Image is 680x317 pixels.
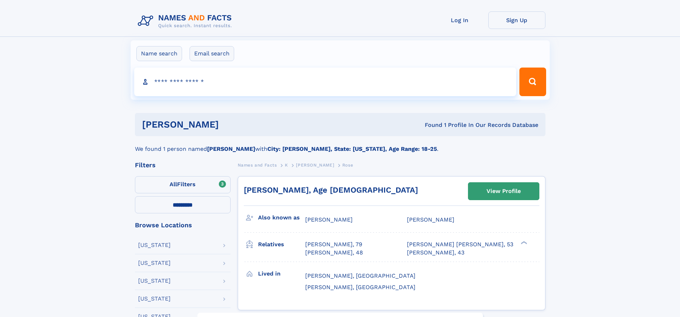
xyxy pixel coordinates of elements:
h1: [PERSON_NAME] [142,120,322,129]
span: K [285,163,288,168]
span: [PERSON_NAME], [GEOGRAPHIC_DATA] [305,272,415,279]
div: [US_STATE] [138,242,171,248]
a: [PERSON_NAME], Age [DEMOGRAPHIC_DATA] [244,185,418,194]
a: Sign Up [488,11,545,29]
div: [US_STATE] [138,296,171,302]
a: [PERSON_NAME] [296,160,334,169]
div: We found 1 person named with . [135,136,545,153]
label: Name search [136,46,182,61]
div: [US_STATE] [138,278,171,284]
a: [PERSON_NAME], 48 [305,249,363,257]
div: Browse Locations [135,222,231,228]
a: K [285,160,288,169]
input: search input [134,68,517,96]
div: Filters [135,162,231,168]
span: [PERSON_NAME] [407,216,454,223]
a: View Profile [468,183,539,200]
div: ❯ [519,241,528,245]
span: [PERSON_NAME] [296,163,334,168]
div: Found 1 Profile In Our Records Database [322,121,538,129]
a: [PERSON_NAME], 79 [305,241,362,248]
button: Search Button [519,68,546,96]
span: Rose [342,163,353,168]
img: Logo Names and Facts [135,11,238,31]
span: [PERSON_NAME], [GEOGRAPHIC_DATA] [305,284,415,291]
a: Log In [431,11,488,29]
span: [PERSON_NAME] [305,216,353,223]
label: Filters [135,176,231,193]
div: View Profile [487,183,521,199]
span: All [170,181,177,188]
label: Email search [190,46,234,61]
b: City: [PERSON_NAME], State: [US_STATE], Age Range: 18-25 [267,145,437,152]
h3: Also known as [258,212,305,224]
a: [PERSON_NAME] [PERSON_NAME], 53 [407,241,513,248]
a: [PERSON_NAME], 43 [407,249,464,257]
b: [PERSON_NAME] [207,145,255,152]
h3: Relatives [258,238,305,251]
a: Names and Facts [238,160,277,169]
div: [US_STATE] [138,260,171,266]
h3: Lived in [258,268,305,280]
